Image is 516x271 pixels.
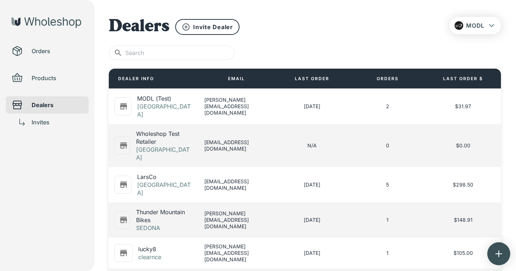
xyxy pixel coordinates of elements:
p: LarsCo [137,173,193,181]
p: [PERSON_NAME][EMAIL_ADDRESS][DOMAIN_NAME] [204,243,269,263]
div: Dealers [6,96,89,114]
div: Orders [6,42,89,60]
div: Products [6,69,89,87]
p: [GEOGRAPHIC_DATA] [137,102,193,118]
button: Invite Dealer [175,19,240,35]
p: clearnce [138,253,161,261]
p: Wholeshop Test Retailer [136,130,193,146]
p: [EMAIL_ADDRESS][DOMAIN_NAME] [204,139,269,152]
div: LAST ORDER $ [426,69,501,89]
p: [GEOGRAPHIC_DATA] [136,146,193,161]
p: MODL (Test) [137,95,193,102]
p: 0 [386,142,389,149]
span: Invites [32,118,83,127]
p: 1 [386,250,389,256]
span: $0.00 [456,142,470,148]
p: [DATE] [304,217,320,223]
img: Wholeshop logo [11,17,81,28]
div: LAST ORDER $ [437,69,489,89]
p: [GEOGRAPHIC_DATA] [137,181,193,197]
p: Thunder Mountain Bikes [136,208,193,224]
p: [EMAIL_ADDRESS][DOMAIN_NAME] [204,178,269,191]
p: 5 [386,182,389,188]
div: LAST ORDER [289,69,335,89]
p: Invite Dealer [193,23,233,31]
p: [PERSON_NAME][EMAIL_ADDRESS][DOMAIN_NAME] [204,97,269,116]
div: EMAIL [199,69,274,89]
p: [DATE] [304,182,320,188]
p: [DATE] [304,103,320,110]
p: 2 [386,103,389,110]
p: N/A [307,142,317,149]
div: ORDERS [350,69,426,89]
h1: Dealers [109,17,169,37]
p: [PERSON_NAME][EMAIL_ADDRESS][DOMAIN_NAME] [204,210,269,230]
span: $31.97 [455,103,471,109]
p: 1 [386,217,389,223]
span: Orders [32,47,83,55]
p: [DATE] [304,250,320,256]
div: DEALER INFO [112,69,160,89]
span: $148.91 [454,217,473,223]
div: LAST ORDER [274,69,350,89]
span: MODL [466,22,484,29]
button: MODL [450,17,501,34]
span: Dealers [32,101,83,109]
div: ORDERS [371,69,404,89]
p: SEDONA [136,224,193,232]
span: $105.00 [454,250,473,256]
div: DEALER INFO [109,69,199,89]
span: $298.50 [453,182,473,188]
input: Search [125,46,234,60]
img: sg4OPTHQoY-BF_24_Green_Glow_2.png [455,21,463,30]
div: Invites [6,114,89,131]
div: EMAIL [222,69,251,89]
p: lucky8 [138,245,161,253]
span: Products [32,74,83,82]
